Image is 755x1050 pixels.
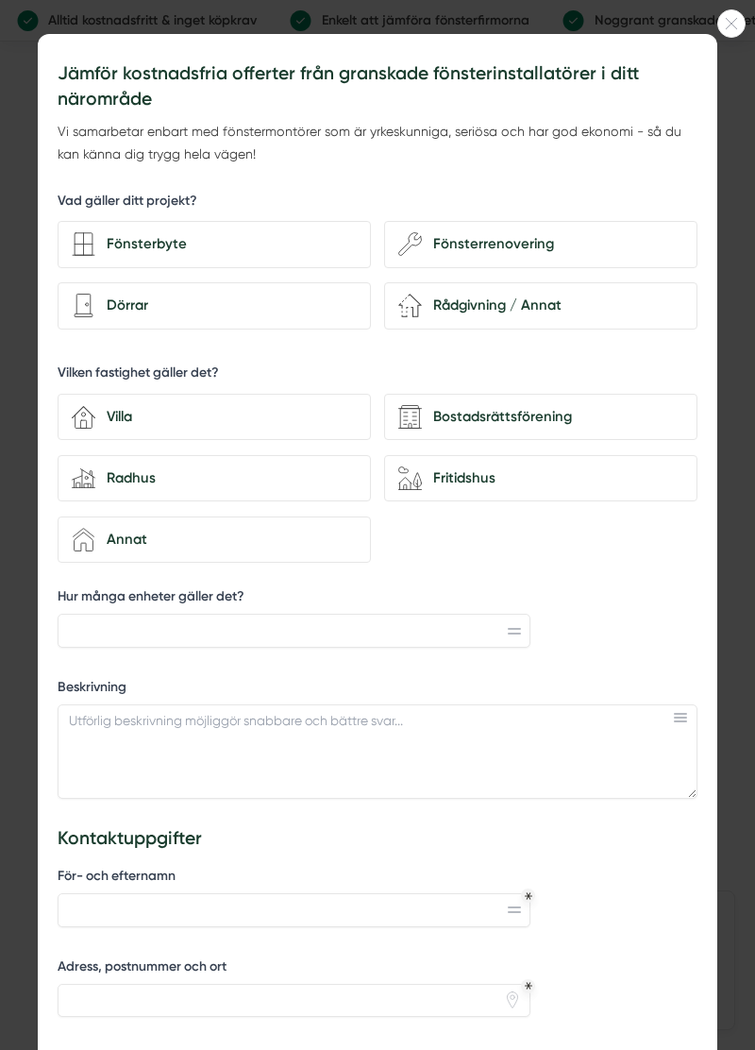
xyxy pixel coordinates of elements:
label: Hur många enheter gäller det? [58,587,530,611]
h5: Vilken fastighet gäller det? [58,364,219,387]
div: Obligatoriskt [525,982,532,990]
div: Obligatoriskt [525,892,532,900]
h3: Kontaktuppgifter [58,825,697,851]
label: Beskrivning [58,678,697,702]
p: Vi samarbetar enbart med fönstermontörer som är yrkeskunniga, seriösa och har god ekonomi - så du... [58,121,697,164]
label: Adress, postnummer och ort [58,957,530,981]
h5: Vad gäller ditt projekt? [58,192,197,215]
label: För- och efternamn [58,867,530,890]
h3: Jämför kostnadsfria offerter från granskade fönsterinstallatörer i ditt närområde [58,60,697,111]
